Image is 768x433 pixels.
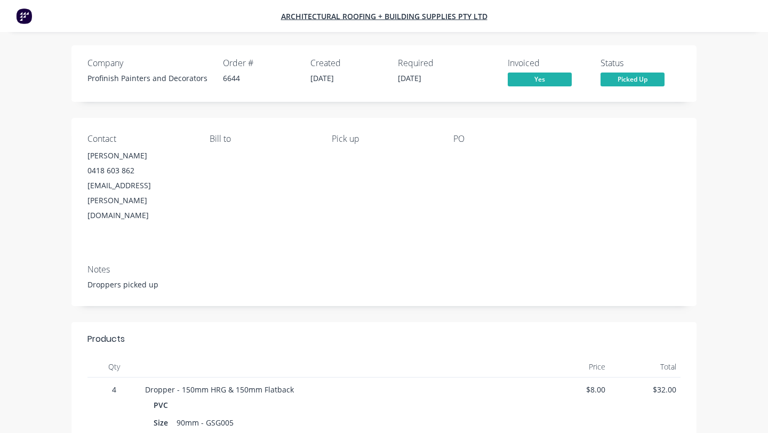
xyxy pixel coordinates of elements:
div: Pick up [332,134,437,144]
div: [PERSON_NAME] [87,148,193,163]
span: $8.00 [542,384,605,395]
span: $32.00 [614,384,677,395]
img: Factory [16,8,32,24]
span: [DATE] [398,73,421,83]
div: Price [538,356,610,378]
div: PO [453,134,558,144]
div: Status [601,58,681,68]
div: Size [154,415,172,430]
div: PVC [154,397,172,413]
div: Company [87,58,210,68]
span: Dropper - 150mm HRG & 150mm Flatback [145,384,294,395]
div: Profinish Painters and Decorators [87,73,210,84]
div: Bill to [210,134,315,144]
div: [EMAIL_ADDRESS][PERSON_NAME][DOMAIN_NAME] [87,178,193,223]
div: Products [87,333,125,346]
a: Architectural Roofing + Building Supplies Pty Ltd [281,11,487,21]
div: Order # [223,58,298,68]
div: Notes [87,264,681,275]
div: 6644 [223,73,298,84]
div: 90mm - GSG005 [172,415,238,430]
span: Picked Up [601,73,665,86]
div: Required [398,58,473,68]
div: Qty [87,356,141,378]
div: Droppers picked up [87,279,681,290]
div: Total [610,356,681,378]
div: Invoiced [508,58,588,68]
span: 4 [92,384,137,395]
span: Yes [508,73,572,86]
div: Created [310,58,385,68]
span: [DATE] [310,73,334,83]
div: [PERSON_NAME]0418 603 862[EMAIL_ADDRESS][PERSON_NAME][DOMAIN_NAME] [87,148,193,223]
div: 0418 603 862 [87,163,193,178]
div: Contact [87,134,193,144]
